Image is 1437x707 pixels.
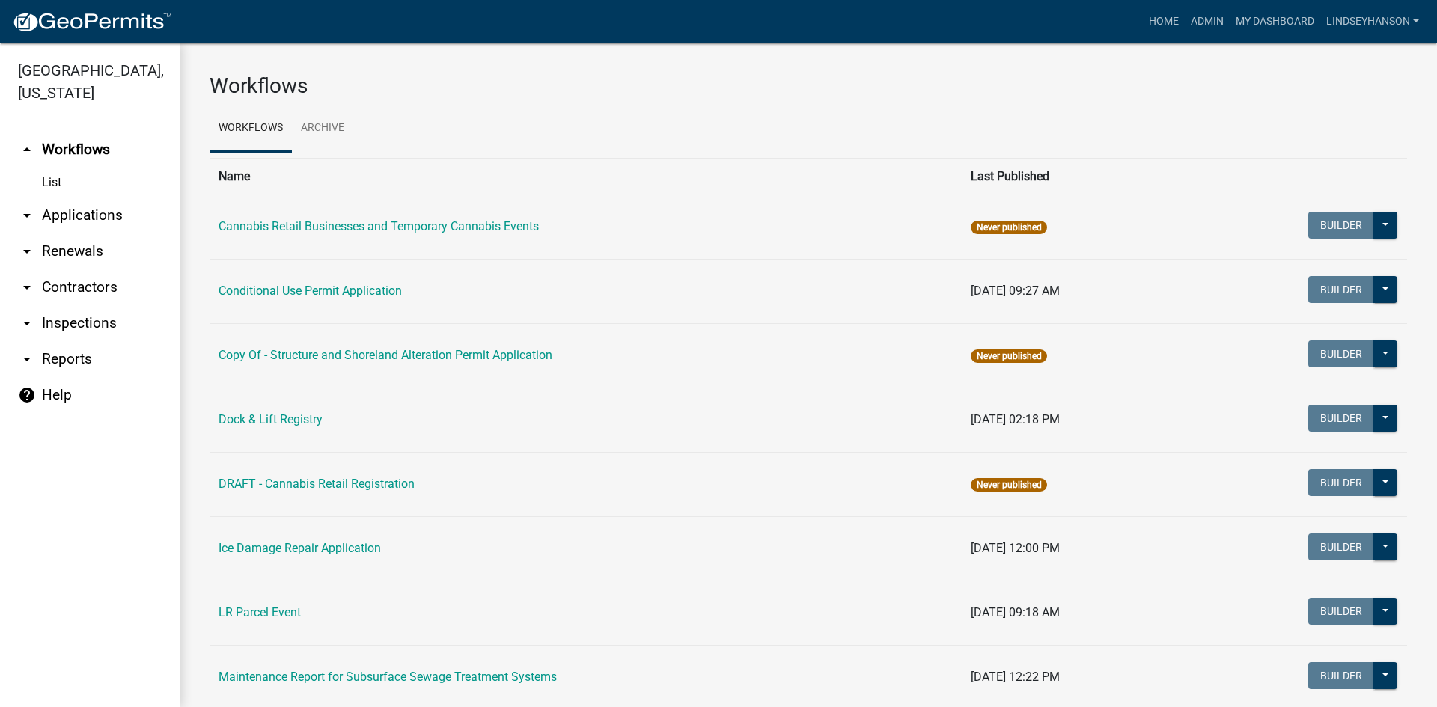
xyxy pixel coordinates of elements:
[1308,405,1374,432] button: Builder
[219,284,402,298] a: Conditional Use Permit Application
[219,412,323,426] a: Dock & Lift Registry
[1185,7,1230,36] a: Admin
[1230,7,1320,36] a: My Dashboard
[1308,469,1374,496] button: Builder
[219,219,539,233] a: Cannabis Retail Businesses and Temporary Cannabis Events
[971,221,1046,234] span: Never published
[971,349,1046,363] span: Never published
[219,670,557,684] a: Maintenance Report for Subsurface Sewage Treatment Systems
[219,541,381,555] a: Ice Damage Repair Application
[18,242,36,260] i: arrow_drop_down
[292,105,353,153] a: Archive
[210,105,292,153] a: Workflows
[219,477,415,491] a: DRAFT - Cannabis Retail Registration
[219,348,552,362] a: Copy Of - Structure and Shoreland Alteration Permit Application
[971,284,1060,298] span: [DATE] 09:27 AM
[18,350,36,368] i: arrow_drop_down
[962,158,1183,195] th: Last Published
[971,605,1060,619] span: [DATE] 09:18 AM
[1308,533,1374,560] button: Builder
[1308,598,1374,625] button: Builder
[219,605,301,619] a: LR Parcel Event
[971,541,1060,555] span: [DATE] 12:00 PM
[971,412,1060,426] span: [DATE] 02:18 PM
[1308,212,1374,239] button: Builder
[18,386,36,404] i: help
[18,278,36,296] i: arrow_drop_down
[18,206,36,224] i: arrow_drop_down
[1308,340,1374,367] button: Builder
[1320,7,1425,36] a: Lindseyhanson
[210,73,1407,99] h3: Workflows
[1308,276,1374,303] button: Builder
[971,478,1046,492] span: Never published
[210,158,962,195] th: Name
[18,141,36,159] i: arrow_drop_up
[18,314,36,332] i: arrow_drop_down
[1308,662,1374,689] button: Builder
[1143,7,1185,36] a: Home
[971,670,1060,684] span: [DATE] 12:22 PM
